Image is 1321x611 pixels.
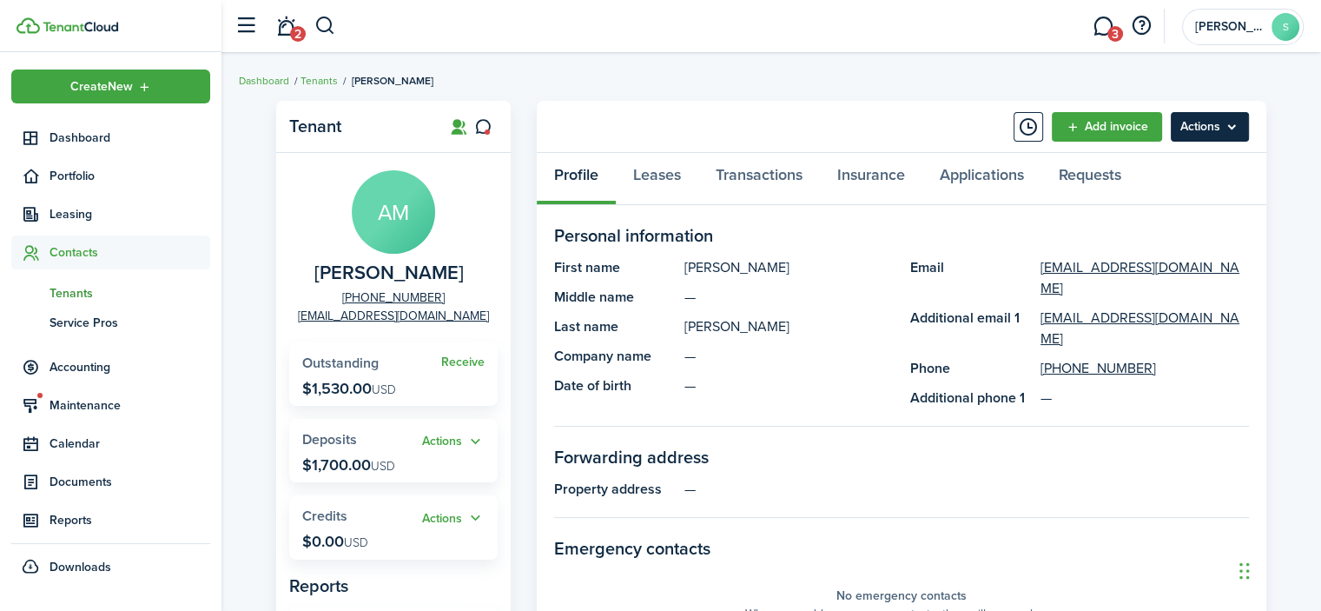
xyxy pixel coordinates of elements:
span: 2 [290,26,306,42]
a: Dashboard [11,121,210,155]
button: Search [314,11,336,41]
a: Tenants [11,278,210,308]
a: Tenants [301,73,338,89]
button: Open resource center [1126,11,1156,41]
iframe: Chat Widget [1234,528,1321,611]
span: Ariel Montoya [314,262,464,284]
button: Open sidebar [229,10,262,43]
span: Downloads [50,558,111,576]
span: Calendar [50,435,210,453]
img: TenantCloud [43,22,118,32]
span: Leasing [50,205,210,223]
button: Timeline [1014,112,1043,142]
panel-main-description: — [684,479,1249,500]
a: Receive [441,355,485,369]
span: 3 [1107,26,1123,42]
button: Open menu [11,70,210,103]
panel-main-title: Company name [554,346,676,367]
a: Requests [1041,153,1139,205]
panel-main-title: Date of birth [554,375,676,396]
a: Notifications [269,4,302,49]
panel-main-description: — [684,287,893,308]
panel-main-description: — [684,375,893,396]
button: Actions [422,432,485,452]
span: USD [344,534,368,552]
button: Open menu [1171,112,1249,142]
panel-main-section-title: Emergency contacts [554,535,1249,561]
panel-main-title: Email [910,257,1032,299]
p: $1,530.00 [302,380,396,397]
p: $1,700.00 [302,456,395,474]
span: [PERSON_NAME] [352,73,433,89]
span: Documents [50,473,210,491]
span: Service Pros [50,314,210,332]
panel-main-title: Additional phone 1 [910,388,1032,408]
panel-main-title: Phone [910,358,1032,379]
panel-main-section-title: Forwarding address [554,444,1249,470]
a: [PHONE_NUMBER] [342,289,445,307]
menu-btn: Actions [1171,112,1249,142]
span: Tenants [50,284,210,302]
a: [PHONE_NUMBER] [1040,358,1156,379]
panel-main-section-title: Personal information [554,222,1249,249]
panel-main-description: — [684,346,893,367]
avatar-text: S [1271,13,1299,41]
panel-main-description: [PERSON_NAME] [684,316,893,337]
span: Maintenance [50,396,210,415]
button: Open menu [422,508,485,528]
span: Credits [302,506,347,526]
a: Insurance [820,153,922,205]
button: Open menu [422,432,485,452]
a: Dashboard [239,73,289,89]
div: Drag [1239,545,1250,597]
span: Dashboard [50,129,210,147]
a: Leases [616,153,698,205]
span: Deposits [302,429,357,449]
panel-main-placeholder-title: No emergency contacts [836,587,967,605]
panel-main-title: Middle name [554,287,676,308]
a: [EMAIL_ADDRESS][DOMAIN_NAME] [298,307,489,325]
button: Actions [422,508,485,528]
span: USD [371,457,395,475]
panel-main-title: Tenant [289,116,428,136]
span: Reports [50,511,210,529]
a: Messaging [1087,4,1120,49]
span: Outstanding [302,353,379,373]
a: Reports [11,503,210,537]
a: Service Pros [11,308,210,337]
span: USD [372,381,396,399]
span: Portfolio [50,167,210,185]
p: $0.00 [302,533,368,550]
panel-main-description: [PERSON_NAME] [684,257,893,278]
panel-main-title: First name [554,257,676,278]
panel-main-subtitle: Reports [289,573,498,599]
a: [EMAIL_ADDRESS][DOMAIN_NAME] [1040,308,1249,349]
a: Applications [922,153,1041,205]
span: Sarah [1195,21,1265,33]
panel-main-title: Additional email 1 [910,308,1032,349]
a: Transactions [698,153,820,205]
span: Create New [70,81,133,93]
img: TenantCloud [17,17,40,34]
avatar-text: AM [352,170,435,254]
span: Accounting [50,358,210,376]
a: Add invoice [1052,112,1162,142]
panel-main-title: Last name [554,316,676,337]
span: Contacts [50,243,210,262]
panel-main-title: Property address [554,479,676,500]
a: [EMAIL_ADDRESS][DOMAIN_NAME] [1040,257,1249,299]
